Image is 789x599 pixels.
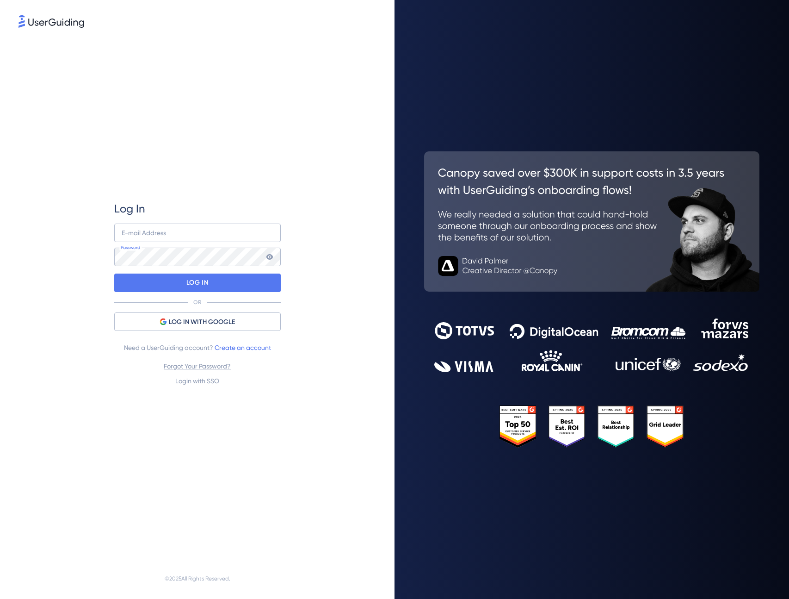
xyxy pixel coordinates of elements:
[164,362,231,370] a: Forgot Your Password?
[186,275,208,290] p: LOG IN
[175,377,219,385] a: Login with SSO
[124,342,271,353] span: Need a UserGuiding account?
[169,317,235,328] span: LOG IN WITH GOOGLE
[193,299,201,306] p: OR
[18,15,84,28] img: 8faab4ba6bc7696a72372aa768b0286c.svg
[114,224,281,242] input: example@company.com
[165,573,230,584] span: © 2025 All Rights Reserved.
[499,406,684,448] img: 25303e33045975176eb484905ab012ff.svg
[424,151,759,292] img: 26c0aa7c25a843aed4baddd2b5e0fa68.svg
[215,344,271,351] a: Create an account
[114,201,145,216] span: Log In
[434,318,750,372] img: 9302ce2ac39453076f5bc0f2f2ca889b.svg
